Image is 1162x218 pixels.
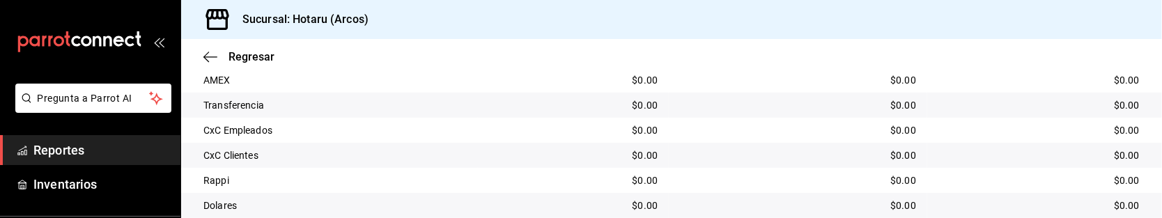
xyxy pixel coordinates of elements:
[489,198,658,212] div: $0.00
[489,123,658,137] div: $0.00
[203,123,467,137] div: CxC Empleados
[938,123,1140,137] div: $0.00
[228,50,274,63] span: Regresar
[15,84,171,113] button: Pregunta a Parrot AI
[680,123,916,137] div: $0.00
[938,198,1140,212] div: $0.00
[938,73,1140,87] div: $0.00
[680,73,916,87] div: $0.00
[33,141,169,159] span: Reportes
[153,36,164,47] button: open_drawer_menu
[489,73,658,87] div: $0.00
[938,173,1140,187] div: $0.00
[203,50,274,63] button: Regresar
[680,98,916,112] div: $0.00
[203,98,467,112] div: Transferencia
[680,198,916,212] div: $0.00
[938,148,1140,162] div: $0.00
[203,198,467,212] div: Dolares
[680,148,916,162] div: $0.00
[33,175,169,194] span: Inventarios
[231,11,369,28] h3: Sucursal: Hotaru (Arcos)
[203,173,467,187] div: Rappi
[203,148,467,162] div: CxC Clientes
[489,173,658,187] div: $0.00
[938,98,1140,112] div: $0.00
[10,101,171,116] a: Pregunta a Parrot AI
[203,73,467,87] div: AMEX
[38,91,150,106] span: Pregunta a Parrot AI
[680,173,916,187] div: $0.00
[489,148,658,162] div: $0.00
[489,98,658,112] div: $0.00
